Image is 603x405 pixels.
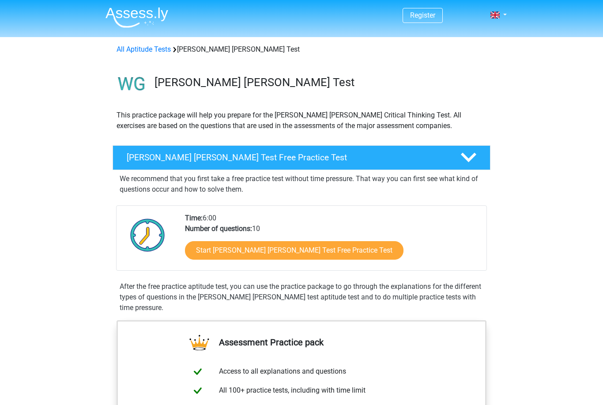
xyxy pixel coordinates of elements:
[117,45,171,53] a: All Aptitude Tests
[185,224,252,233] b: Number of questions:
[127,152,446,163] h4: [PERSON_NAME] [PERSON_NAME] Test Free Practice Test
[116,281,487,313] div: After the free practice aptitude test, you can use the practice package to go through the explana...
[106,7,168,28] img: Assessly
[155,76,483,89] h3: [PERSON_NAME] [PERSON_NAME] Test
[185,214,203,222] b: Time:
[125,213,170,257] img: Clock
[120,174,483,195] p: We recommend that you first take a free practice test without time pressure. That way you can fir...
[185,241,403,260] a: Start [PERSON_NAME] [PERSON_NAME] Test Free Practice Test
[410,11,435,19] a: Register
[178,213,486,270] div: 6:00 10
[113,65,151,103] img: watson glaser test
[117,110,486,131] p: This practice package will help you prepare for the [PERSON_NAME] [PERSON_NAME] Critical Thinking...
[109,145,494,170] a: [PERSON_NAME] [PERSON_NAME] Test Free Practice Test
[113,44,490,55] div: [PERSON_NAME] [PERSON_NAME] Test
